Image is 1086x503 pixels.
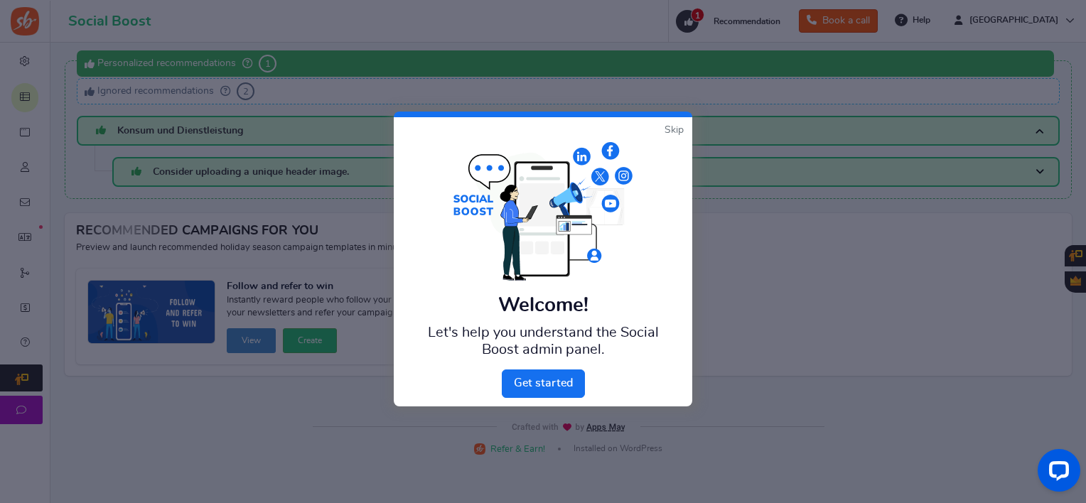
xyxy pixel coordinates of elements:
[502,369,585,398] a: Next
[665,123,684,137] a: Skip
[1026,443,1086,503] iframe: LiveChat chat widget
[426,324,660,358] p: Let's help you understand the Social Boost admin panel.
[426,294,660,317] h5: Welcome!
